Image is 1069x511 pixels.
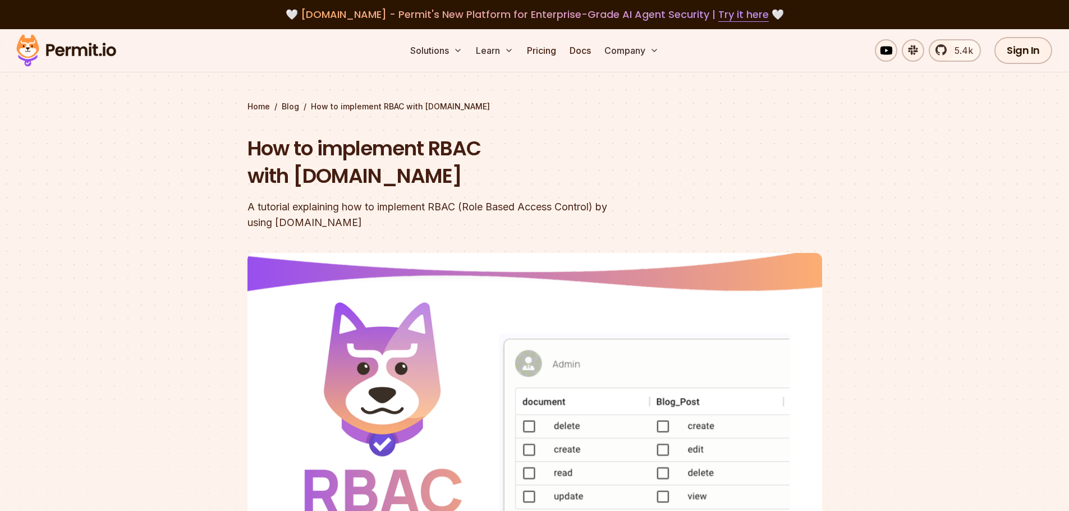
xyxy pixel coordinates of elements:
[718,7,769,22] a: Try it here
[247,135,678,190] h1: How to implement RBAC with [DOMAIN_NAME]
[471,39,518,62] button: Learn
[282,101,299,112] a: Blog
[948,44,973,57] span: 5.4k
[406,39,467,62] button: Solutions
[994,37,1052,64] a: Sign In
[565,39,595,62] a: Docs
[27,7,1042,22] div: 🤍 🤍
[600,39,663,62] button: Company
[247,101,270,112] a: Home
[929,39,981,62] a: 5.4k
[11,31,121,70] img: Permit logo
[247,199,678,231] div: A tutorial explaining how to implement RBAC (Role Based Access Control) by using [DOMAIN_NAME]
[301,7,769,21] span: [DOMAIN_NAME] - Permit's New Platform for Enterprise-Grade AI Agent Security |
[247,101,822,112] div: / /
[522,39,561,62] a: Pricing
